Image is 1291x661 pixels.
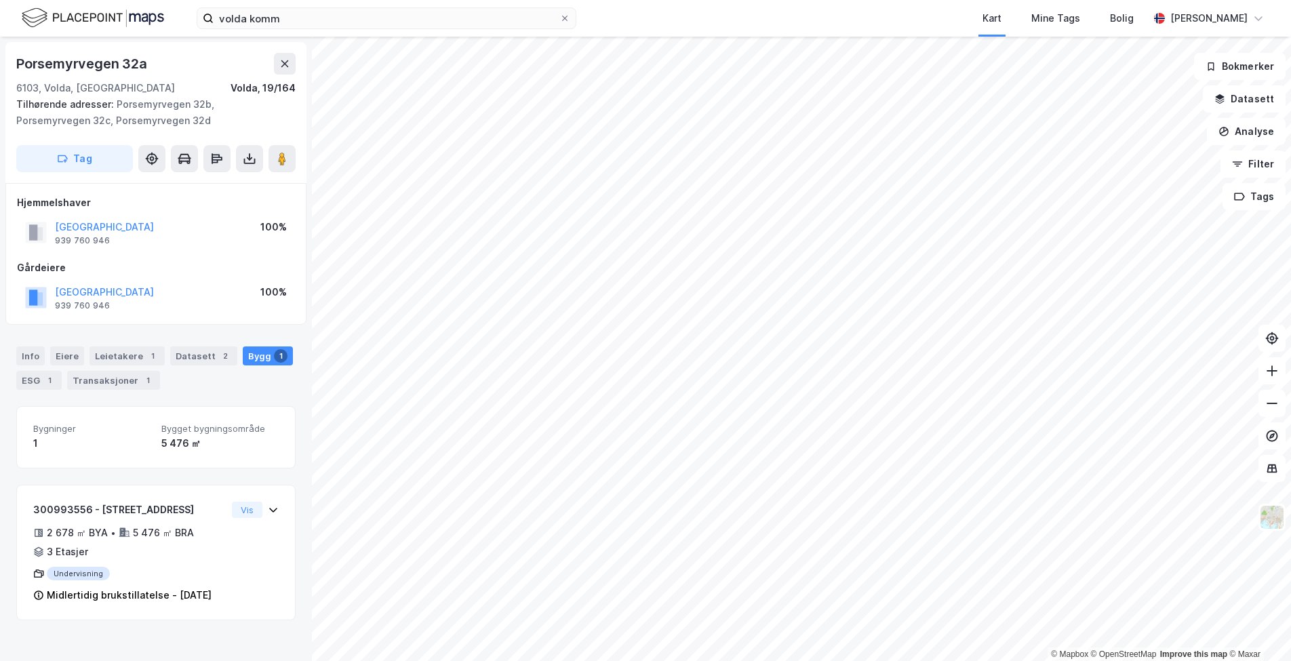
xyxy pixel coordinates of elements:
[1170,10,1248,26] div: [PERSON_NAME]
[274,349,287,363] div: 1
[90,346,165,365] div: Leietakere
[141,374,155,387] div: 1
[1091,649,1157,659] a: OpenStreetMap
[218,349,232,363] div: 2
[1220,151,1286,178] button: Filter
[16,371,62,390] div: ESG
[982,10,1001,26] div: Kart
[1207,118,1286,145] button: Analyse
[16,98,117,110] span: Tilhørende adresser:
[111,527,116,538] div: •
[260,284,287,300] div: 100%
[16,80,175,96] div: 6103, Volda, [GEOGRAPHIC_DATA]
[1223,183,1286,210] button: Tags
[161,435,279,452] div: 5 476 ㎡
[17,195,295,211] div: Hjemmelshaver
[170,346,237,365] div: Datasett
[55,235,110,246] div: 939 760 946
[214,8,559,28] input: Søk på adresse, matrikkel, gårdeiere, leietakere eller personer
[1051,649,1088,659] a: Mapbox
[260,219,287,235] div: 100%
[17,260,295,276] div: Gårdeiere
[47,544,88,560] div: 3 Etasjer
[33,423,151,435] span: Bygninger
[16,346,45,365] div: Info
[232,502,262,518] button: Vis
[1203,85,1286,113] button: Datasett
[47,525,108,541] div: 2 678 ㎡ BYA
[146,349,159,363] div: 1
[1259,504,1285,530] img: Z
[22,6,164,30] img: logo.f888ab2527a4732fd821a326f86c7f29.svg
[67,371,160,390] div: Transaksjoner
[1160,649,1227,659] a: Improve this map
[1031,10,1080,26] div: Mine Tags
[47,587,212,603] div: Midlertidig brukstillatelse - [DATE]
[50,346,84,365] div: Eiere
[55,300,110,311] div: 939 760 946
[1194,53,1286,80] button: Bokmerker
[1110,10,1134,26] div: Bolig
[43,374,56,387] div: 1
[231,80,296,96] div: Volda, 19/164
[243,346,293,365] div: Bygg
[33,435,151,452] div: 1
[33,502,226,518] div: 300993556 - [STREET_ADDRESS]
[16,53,150,75] div: Porsemyrvegen 32a
[133,525,194,541] div: 5 476 ㎡ BRA
[16,96,285,129] div: Porsemyrvegen 32b, Porsemyrvegen 32c, Porsemyrvegen 32d
[161,423,279,435] span: Bygget bygningsområde
[1223,596,1291,661] iframe: Chat Widget
[1223,596,1291,661] div: Kontrollprogram for chat
[16,145,133,172] button: Tag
